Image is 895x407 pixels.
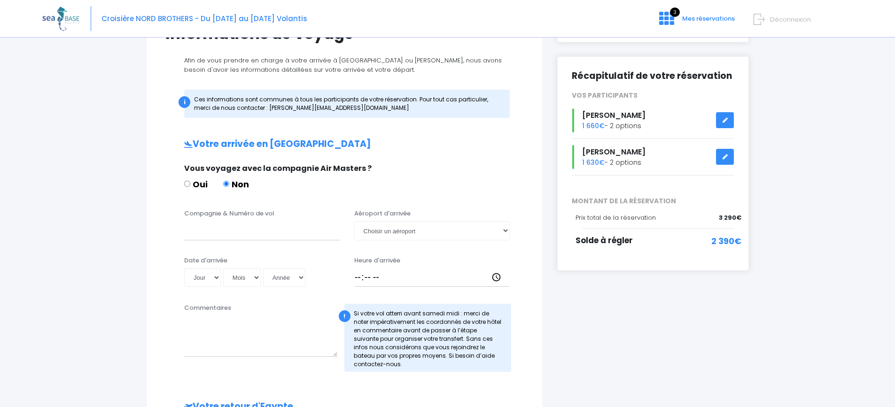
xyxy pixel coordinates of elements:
label: Non [223,178,249,191]
span: Vous voyagez avec la compagnie Air Masters ? [184,163,372,174]
span: Mes réservations [682,14,735,23]
span: 1 630€ [582,158,605,167]
h1: Informations de voyage [165,24,524,43]
span: [PERSON_NAME] [582,110,646,121]
label: Commentaires [184,303,231,313]
label: Aéroport d'arrivée [354,209,411,218]
span: MONTANT DE LA RÉSERVATION [565,196,741,206]
div: ! [339,310,350,322]
div: Ces informations sont communes à tous les participants de votre réservation. Pour tout cas partic... [184,90,510,118]
span: Solde à régler [576,235,633,246]
div: i [179,96,190,108]
div: VOS PARTICIPANTS [565,91,741,100]
span: Prix total de la réservation [576,213,656,222]
span: Croisière NORD BROTHERS - Du [DATE] au [DATE] Volantis [101,14,307,23]
label: Date d'arrivée [184,256,227,265]
label: Compagnie & Numéro de vol [184,209,274,218]
input: Non [223,181,229,187]
span: 1 660€ [582,121,605,131]
h2: Récapitulatif de votre réservation [572,71,734,82]
input: Oui [184,181,190,187]
div: Si votre vol atterri avant samedi midi : merci de noter impérativement les coordonnés de votre hô... [344,304,512,372]
a: 3 Mes réservations [652,17,740,26]
p: Afin de vous prendre en charge à votre arrivée à [GEOGRAPHIC_DATA] ou [PERSON_NAME], nous avons b... [165,56,524,74]
span: 2 390€ [711,235,741,247]
label: Heure d'arrivée [354,256,400,265]
span: [PERSON_NAME] [582,146,646,157]
span: 3 290€ [719,213,741,223]
span: Déconnexion [770,15,811,24]
label: Oui [184,178,208,191]
span: 3 [670,8,680,17]
div: - 2 options [565,145,741,169]
div: - 2 options [565,108,741,132]
h2: Votre arrivée en [GEOGRAPHIC_DATA] [165,139,524,150]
